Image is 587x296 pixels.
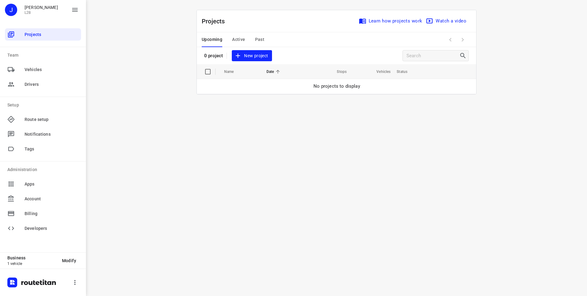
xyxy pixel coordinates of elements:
[5,143,81,155] div: Tags
[25,5,58,10] p: Jordi Waning
[5,78,81,90] div: Drivers
[224,68,242,75] span: Name
[7,166,81,173] p: Administration
[5,178,81,190] div: Apps
[5,113,81,126] div: Route setup
[25,225,79,232] span: Developers
[368,68,391,75] span: Vehicles
[204,53,223,58] p: 0 project
[25,146,79,152] span: Tags
[444,34,457,46] span: Previous Page
[5,193,81,205] div: Account
[329,68,347,75] span: Stops
[266,68,282,75] span: Date
[459,52,468,59] div: Search
[62,258,76,263] span: Modify
[232,36,245,43] span: Active
[7,52,81,58] p: Team
[25,116,79,123] span: Route setup
[5,222,81,234] div: Developers
[406,51,459,61] input: Search projects
[232,50,272,62] button: New project
[5,128,81,140] div: Notifications
[25,81,79,88] span: Drivers
[255,36,265,43] span: Past
[25,210,79,217] span: Billing
[5,4,17,16] div: J
[235,52,268,60] span: New project
[25,196,79,202] span: Account
[7,262,57,266] p: 1 vehicle
[5,28,81,41] div: Projects
[25,131,79,138] span: Notifications
[57,255,81,266] button: Modify
[202,36,222,43] span: Upcoming
[25,10,58,15] p: L28
[457,34,469,46] span: Next Page
[5,63,81,76] div: Vehicles
[25,31,79,38] span: Projects
[5,207,81,220] div: Billing
[25,66,79,73] span: Vehicles
[7,255,57,260] p: Business
[7,102,81,108] p: Setup
[397,68,415,75] span: Status
[202,17,230,26] p: Projects
[25,181,79,187] span: Apps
